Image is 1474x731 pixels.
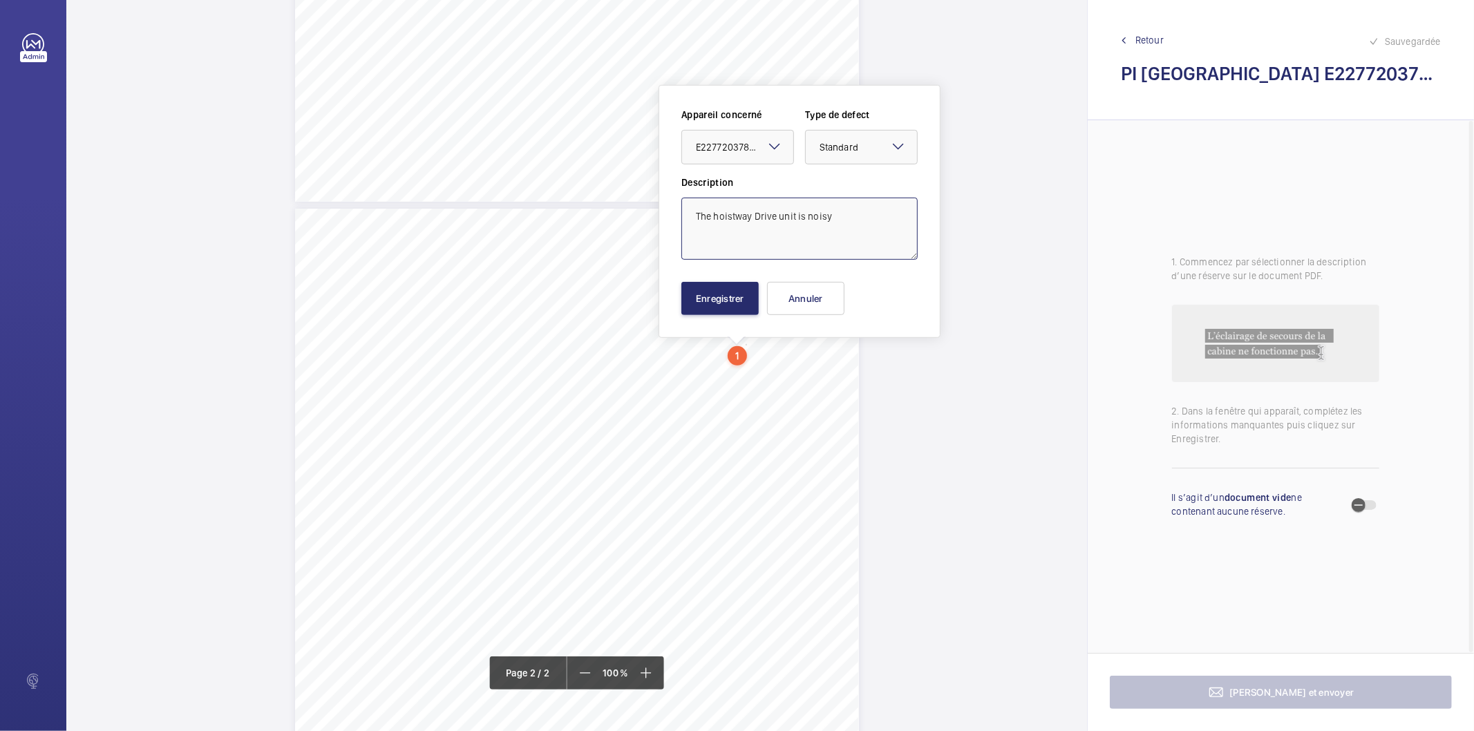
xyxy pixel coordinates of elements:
[805,108,918,122] label: Type de defect
[489,656,567,690] div: Page 2 / 2
[1135,33,1164,47] span: Retour
[688,413,701,424] span: TS
[1121,33,1441,47] a: Retour
[681,175,918,189] label: Description
[1172,404,1379,446] p: 2. Dans la fenêtre qui apparaît, complétez les informations manquantes puis cliquez sur Enregistrer.
[681,282,759,315] button: Enregistrer
[820,142,858,153] span: Standard
[696,140,761,153] span: E22772037884
[1172,491,1345,518] p: Il s’agit d’un ne contenant aucune réserve.
[728,346,747,365] div: 1
[1172,305,1379,382] img: audit-report-lines-placeholder.png
[681,108,794,122] label: Appareil concerné
[714,465,727,475] span: TS
[767,282,844,315] button: Annuler
[1172,255,1379,283] p: 1. Commencez par sélectionner la description d’une réserve sur le document PDF.
[1368,33,1441,50] div: Sauvegardée
[1110,676,1452,709] button: [PERSON_NAME] et envoyer
[650,488,663,498] span: TS
[597,668,634,678] span: 100 %
[1225,492,1292,503] strong: document vide
[702,424,715,435] span: TS
[1121,61,1441,86] h2: PI London Greenwich RH E22772037884.pdf
[1230,687,1354,698] span: [PERSON_NAME] et envoyer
